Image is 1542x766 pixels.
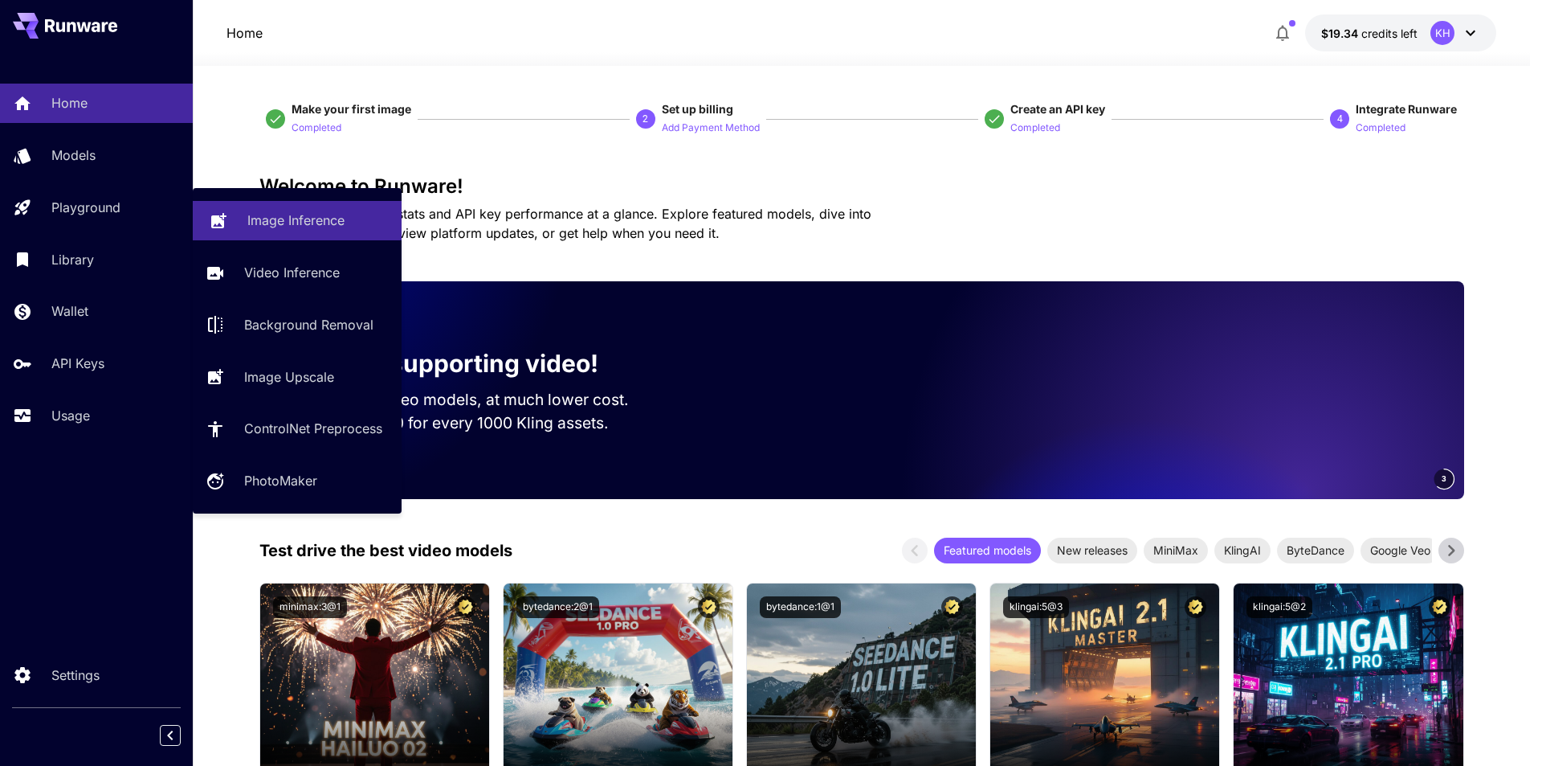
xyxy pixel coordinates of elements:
[193,461,402,501] a: PhotoMaker
[662,102,733,116] span: Set up billing
[259,206,871,241] span: Check out your usage stats and API key performance at a glance. Explore featured models, dive int...
[285,388,659,412] p: Run the best video models, at much lower cost.
[516,596,599,618] button: bytedance:2@1
[934,542,1041,559] span: Featured models
[1185,596,1206,618] button: Certified Model – Vetted for best performance and includes a commercial license.
[51,301,88,321] p: Wallet
[1010,102,1105,116] span: Create an API key
[1361,27,1418,40] span: credits left
[1144,542,1208,559] span: MiniMax
[51,666,100,685] p: Settings
[247,211,345,230] p: Image Inference
[244,367,334,387] p: Image Upscale
[193,253,402,293] a: Video Inference
[1442,473,1446,485] span: 3
[1047,542,1137,559] span: New releases
[330,346,598,382] p: Now supporting video!
[244,263,340,282] p: Video Inference
[244,419,382,438] p: ControlNet Preprocess
[273,596,347,618] button: minimax:3@1
[259,539,512,563] p: Test drive the best video models
[292,121,341,136] p: Completed
[244,315,373,334] p: Background Removal
[51,198,120,217] p: Playground
[1305,14,1496,51] button: $19.3364
[1360,542,1440,559] span: Google Veo
[51,250,94,269] p: Library
[292,102,411,116] span: Make your first image
[1430,21,1454,45] div: KH
[160,725,181,746] button: Collapse sidebar
[51,145,96,165] p: Models
[193,357,402,396] a: Image Upscale
[642,112,648,126] p: 2
[1429,596,1450,618] button: Certified Model – Vetted for best performance and includes a commercial license.
[51,93,88,113] p: Home
[1010,121,1060,136] p: Completed
[285,412,659,435] p: Save up to $500 for every 1000 Kling assets.
[662,121,760,136] p: Add Payment Method
[1277,542,1354,559] span: ByteDance
[1356,102,1457,116] span: Integrate Runware
[193,201,402,240] a: Image Inference
[226,23,263,43] nav: breadcrumb
[193,409,402,449] a: ControlNet Preprocess
[51,406,90,425] p: Usage
[1356,121,1405,136] p: Completed
[51,354,104,373] p: API Keys
[698,596,720,618] button: Certified Model – Vetted for best performance and includes a commercial license.
[941,596,963,618] button: Certified Model – Vetted for best performance and includes a commercial license.
[172,721,193,750] div: Collapse sidebar
[226,23,263,43] p: Home
[259,175,1464,198] h3: Welcome to Runware!
[1246,596,1312,618] button: klingai:5@2
[193,305,402,345] a: Background Removal
[1214,542,1271,559] span: KlingAI
[1337,112,1343,126] p: 4
[1321,25,1418,42] div: $19.3364
[244,471,317,490] p: PhotoMaker
[1321,27,1361,40] span: $19.34
[760,596,841,618] button: bytedance:1@1
[455,596,476,618] button: Certified Model – Vetted for best performance and includes a commercial license.
[1003,596,1069,618] button: klingai:5@3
